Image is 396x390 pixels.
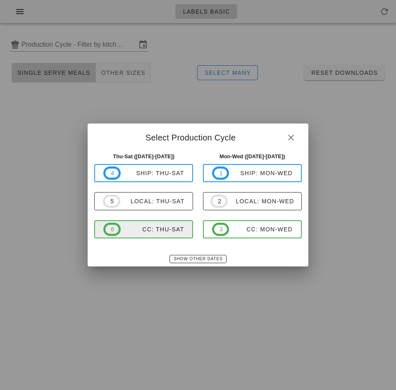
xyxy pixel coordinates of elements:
span: 1 [219,169,222,178]
strong: Thu-Sat ([DATE]-[DATE]) [113,153,174,159]
button: 4ship: Thu-Sat [94,164,193,182]
span: 2 [217,197,221,206]
span: 5 [110,197,113,206]
div: CC: Mon-Wed [229,226,293,233]
span: Show Other Dates [173,257,222,261]
button: 1ship: Mon-Wed [203,164,302,182]
button: 3CC: Mon-Wed [203,220,302,238]
button: Show Other Dates [169,255,226,263]
div: CC: Thu-Sat [121,226,184,233]
span: 3 [219,225,222,234]
span: 6 [110,225,114,234]
div: local: Thu-Sat [120,198,185,205]
button: 5local: Thu-Sat [94,192,193,210]
strong: Mon-Wed ([DATE]-[DATE]) [219,153,285,159]
button: 6CC: Thu-Sat [94,220,193,238]
div: Select Production Cycle [88,124,308,149]
span: 4 [110,169,114,178]
button: 2local: Mon-Wed [203,192,302,210]
div: local: Mon-Wed [228,198,294,205]
div: ship: Thu-Sat [121,170,184,176]
div: ship: Mon-Wed [229,170,293,176]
